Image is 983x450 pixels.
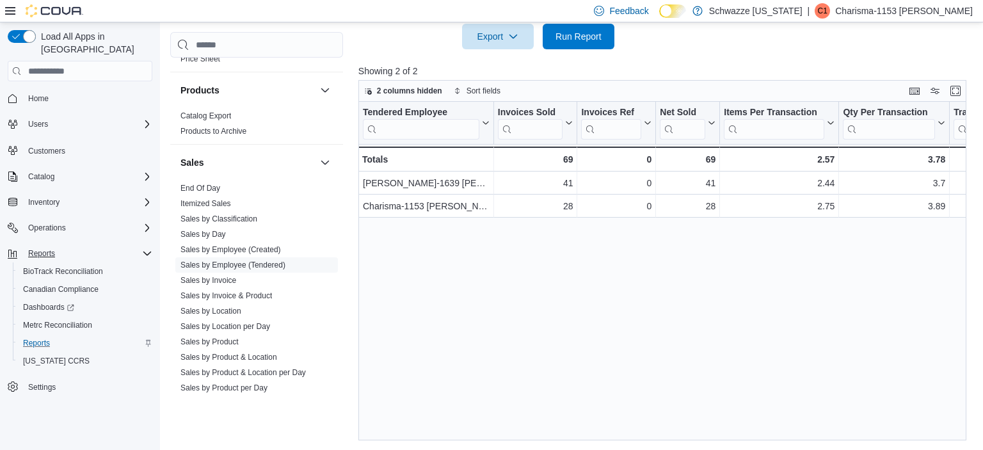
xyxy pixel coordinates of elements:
[23,117,53,132] button: Users
[13,280,157,298] button: Canadian Compliance
[660,107,705,119] div: Net Sold
[498,107,563,119] div: Invoices Sold
[180,353,277,362] a: Sales by Product & Location
[180,156,204,169] h3: Sales
[180,307,241,316] a: Sales by Location
[835,3,973,19] p: Charisma-1153 [PERSON_NAME]
[907,83,922,99] button: Keyboard shortcuts
[581,107,641,140] div: Invoices Ref
[180,54,220,64] span: Price Sheet
[843,107,935,140] div: Qty Per Transaction
[28,382,56,392] span: Settings
[180,111,231,120] a: Catalog Export
[23,302,74,312] span: Dashboards
[28,172,54,182] span: Catalog
[498,152,573,167] div: 69
[26,4,83,17] img: Cova
[180,199,231,208] a: Itemized Sales
[581,107,641,119] div: Invoices Ref
[927,83,943,99] button: Display options
[180,54,220,63] a: Price Sheet
[23,284,99,294] span: Canadian Compliance
[180,275,236,285] span: Sales by Invoice
[377,86,442,96] span: 2 columns hidden
[948,83,963,99] button: Enter fullscreen
[13,262,157,280] button: BioTrack Reconciliation
[843,107,935,119] div: Qty Per Transaction
[180,383,268,392] a: Sales by Product per Day
[724,198,835,214] div: 2.75
[180,84,315,97] button: Products
[363,107,479,140] div: Tendered Employee
[180,84,220,97] h3: Products
[659,4,686,18] input: Dark Mode
[8,84,152,430] nav: Complex example
[170,108,343,144] div: Products
[13,316,157,334] button: Metrc Reconciliation
[358,65,973,77] p: Showing 2 of 2
[18,353,152,369] span: Washington CCRS
[13,352,157,370] button: [US_STATE] CCRS
[23,379,152,395] span: Settings
[28,223,66,233] span: Operations
[18,282,104,297] a: Canadian Compliance
[180,229,226,239] span: Sales by Day
[23,195,152,210] span: Inventory
[180,291,272,301] span: Sales by Invoice & Product
[843,152,945,167] div: 3.78
[18,300,79,315] a: Dashboards
[363,107,490,140] button: Tendered Employee
[180,383,268,393] span: Sales by Product per Day
[660,198,715,214] div: 28
[724,175,835,191] div: 2.44
[581,152,651,167] div: 0
[18,335,55,351] a: Reports
[13,334,157,352] button: Reports
[18,264,152,279] span: BioTrack Reconciliation
[23,90,152,106] span: Home
[23,266,103,277] span: BioTrack Reconciliation
[815,3,830,19] div: Charisma-1153 Cobos
[180,337,239,346] a: Sales by Product
[3,193,157,211] button: Inventory
[660,107,705,140] div: Net Sold
[180,261,285,269] a: Sales by Employee (Tendered)
[467,86,500,96] span: Sort fields
[23,380,61,395] a: Settings
[180,352,277,362] span: Sales by Product & Location
[23,195,65,210] button: Inventory
[470,24,526,49] span: Export
[23,246,152,261] span: Reports
[581,175,651,191] div: 0
[23,220,152,236] span: Operations
[3,219,157,237] button: Operations
[724,107,835,140] button: Items Per Transaction
[13,298,157,316] a: Dashboards
[3,115,157,133] button: Users
[18,353,95,369] a: [US_STATE] CCRS
[581,198,651,214] div: 0
[3,141,157,159] button: Customers
[23,320,92,330] span: Metrc Reconciliation
[180,127,246,136] a: Products to Archive
[18,317,97,333] a: Metrc Reconciliation
[28,248,55,259] span: Reports
[543,24,614,49] button: Run Report
[843,175,945,191] div: 3.7
[808,3,810,19] p: |
[498,107,573,140] button: Invoices Sold
[3,168,157,186] button: Catalog
[18,300,152,315] span: Dashboards
[180,368,306,377] a: Sales by Product & Location per Day
[180,126,246,136] span: Products to Archive
[23,169,152,184] span: Catalog
[724,107,824,119] div: Items Per Transaction
[28,197,60,207] span: Inventory
[3,89,157,108] button: Home
[660,175,715,191] div: 41
[180,245,281,255] span: Sales by Employee (Created)
[170,51,343,72] div: Pricing
[3,245,157,262] button: Reports
[28,93,49,104] span: Home
[180,367,306,378] span: Sales by Product & Location per Day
